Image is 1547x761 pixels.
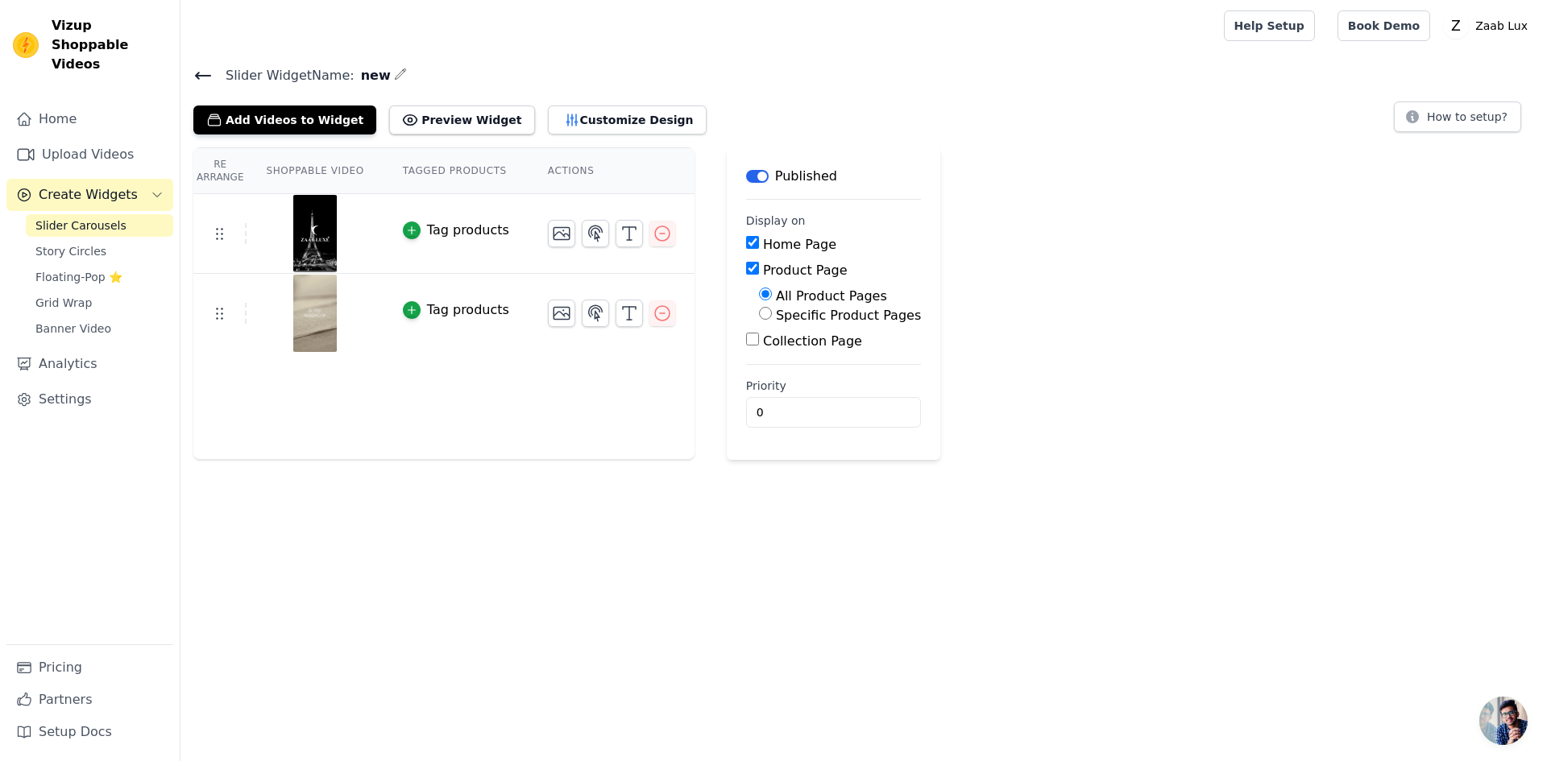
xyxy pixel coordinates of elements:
[529,148,695,194] th: Actions
[35,269,122,285] span: Floating-Pop ⭐
[548,105,707,134] button: Customize Design
[403,221,509,240] button: Tag products
[776,308,921,323] label: Specific Product Pages
[6,139,173,171] a: Upload Videos
[6,103,173,135] a: Home
[35,217,126,234] span: Slider Carousels
[35,243,106,259] span: Story Circles
[1451,18,1461,34] text: Z
[6,383,173,416] a: Settings
[6,716,173,748] a: Setup Docs
[403,300,509,320] button: Tag products
[746,213,806,229] legend: Display on
[1394,113,1521,128] a: How to setup?
[213,66,355,85] span: Slider Widget Name:
[389,105,534,134] button: Preview Widget
[776,288,887,304] label: All Product Pages
[548,220,575,247] button: Change Thumbnail
[548,300,575,327] button: Change Thumbnail
[35,321,111,337] span: Banner Video
[26,240,173,263] a: Story Circles
[775,167,837,186] p: Published
[292,275,338,352] img: reel-preview-zaab-fashion-limited.myshopify.com-3707692686596308320_73281419770.jpeg
[39,185,138,205] span: Create Widgets
[6,684,173,716] a: Partners
[394,64,407,86] div: Edit Name
[35,295,92,311] span: Grid Wrap
[427,221,509,240] div: Tag products
[427,300,509,320] div: Tag products
[52,16,167,74] span: Vizup Shoppable Videos
[6,179,173,211] button: Create Widgets
[26,214,173,237] a: Slider Carousels
[1443,11,1534,40] button: Z Zaab Lux
[26,266,173,288] a: Floating-Pop ⭐
[193,148,247,194] th: Re Arrange
[763,263,848,278] label: Product Page
[1224,10,1315,41] a: Help Setup
[292,195,338,272] img: reel-preview-zaab-fashion-limited.myshopify.com-3704589291158224234_73281419770.jpeg
[763,237,836,252] label: Home Page
[384,148,529,194] th: Tagged Products
[26,292,173,314] a: Grid Wrap
[355,66,391,85] span: new
[247,148,383,194] th: Shoppable Video
[763,333,862,349] label: Collection Page
[1338,10,1430,41] a: Book Demo
[26,317,173,340] a: Banner Video
[13,32,39,58] img: Vizup
[1469,11,1534,40] p: Zaab Lux
[1394,101,1521,132] button: How to setup?
[193,105,376,134] button: Add Videos to Widget
[6,348,173,380] a: Analytics
[1479,697,1528,745] a: Open chat
[746,378,921,394] label: Priority
[6,651,173,684] a: Pricing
